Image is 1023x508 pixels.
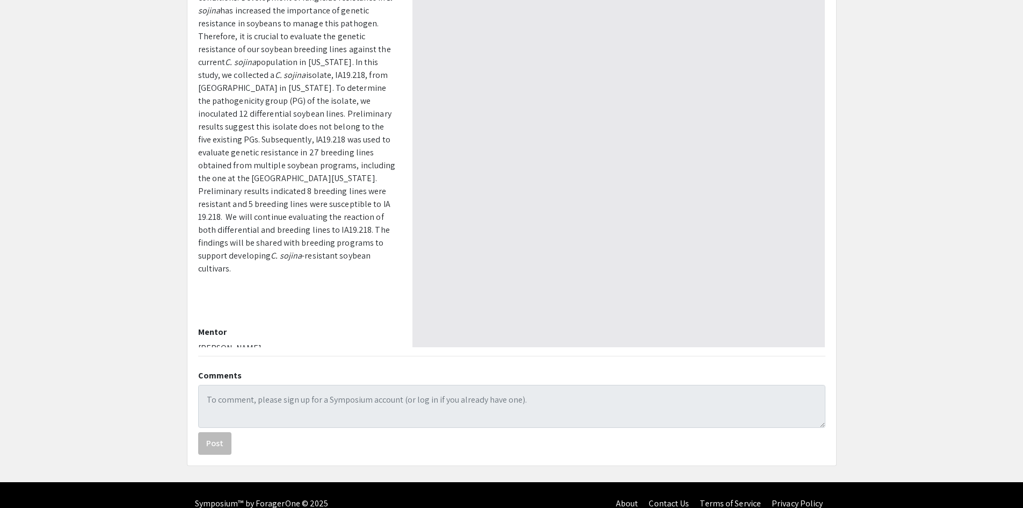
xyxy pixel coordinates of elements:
span: population in [US_STATE]. In this study, we collected a [198,56,379,81]
iframe: Chat [8,460,46,500]
p: [PERSON_NAME] [198,342,396,355]
button: Post [198,432,231,455]
em: C. sojina [271,250,302,261]
h2: Comments [198,370,825,381]
span: has increased the importance of genetic resistance in soybeans to manage this pathogen. Therefore... [198,5,391,68]
em: C. sojina [275,69,306,81]
h2: Mentor [198,327,396,337]
em: C. sojina [225,56,256,68]
span: isolate, IA19.218, from [GEOGRAPHIC_DATA] in [US_STATE]. To determine the pathogenicity group (PG... [198,69,396,261]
